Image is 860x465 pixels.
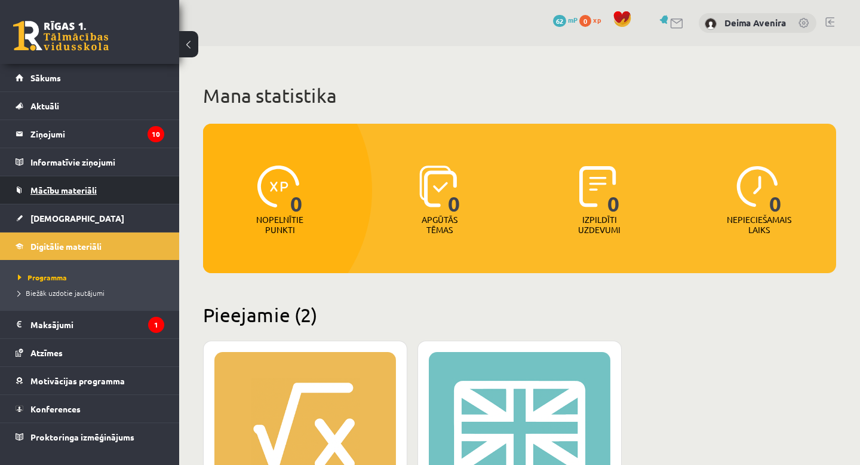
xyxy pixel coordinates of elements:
[16,395,164,423] a: Konferences
[16,92,164,120] a: Aktuāli
[724,17,786,29] a: Deima Avenira
[769,166,782,215] span: 0
[30,213,124,224] span: [DEMOGRAPHIC_DATA]
[593,15,601,25] span: xp
[576,215,623,235] p: Izpildīti uzdevumi
[727,215,791,235] p: Nepieciešamais laiks
[579,15,607,25] a: 0 xp
[553,15,578,25] a: 62 mP
[257,166,299,207] img: icon-xp-0682a9bc20223a9ccc6f5883a126b849a74cddfe5390d2b41b4391c66f2066e7.svg
[16,423,164,451] a: Proktoringa izmēģinājums
[16,64,164,91] a: Sākums
[30,72,61,83] span: Sākums
[148,317,164,333] i: 1
[30,403,81,414] span: Konferences
[30,100,59,111] span: Aktuāli
[579,166,616,207] img: icon-completed-tasks-ad58ae20a441b2904462921112bc710f1caf180af7a3daa7317a5a94f2d26646.svg
[16,176,164,204] a: Mācību materiāli
[568,15,578,25] span: mP
[16,311,164,338] a: Maksājumi1
[16,232,164,260] a: Digitālie materiāli
[30,347,63,358] span: Atzīmes
[30,148,164,176] legend: Informatīvie ziņojumi
[18,288,105,298] span: Biežāk uzdotie jautājumi
[30,120,164,148] legend: Ziņojumi
[416,215,463,235] p: Apgūtās tēmas
[419,166,457,207] img: icon-learned-topics-4a711ccc23c960034f471b6e78daf4a3bad4a20eaf4de84257b87e66633f6470.svg
[607,166,620,215] span: 0
[290,166,303,215] span: 0
[16,120,164,148] a: Ziņojumi10
[30,185,97,195] span: Mācību materiāli
[30,311,164,338] legend: Maksājumi
[30,241,102,252] span: Digitālie materiāli
[203,303,836,326] h2: Pieejamie (2)
[13,21,109,51] a: Rīgas 1. Tālmācības vidusskola
[30,432,134,442] span: Proktoringa izmēģinājums
[30,375,125,386] span: Motivācijas programma
[148,126,164,142] i: 10
[18,272,167,283] a: Programma
[736,166,778,207] img: icon-clock-7be60019b62300814b6bd22b8e044499b485619524d84068768e800edab66f18.svg
[203,84,836,108] h1: Mana statistika
[16,367,164,394] a: Motivācijas programma
[448,166,460,215] span: 0
[16,339,164,366] a: Atzīmes
[18,287,167,298] a: Biežāk uzdotie jautājumi
[18,273,67,282] span: Programma
[16,204,164,232] a: [DEMOGRAPHIC_DATA]
[256,215,303,235] p: Nopelnītie punkti
[579,15,591,27] span: 0
[553,15,566,27] span: 62
[16,148,164,176] a: Informatīvie ziņojumi
[705,18,717,30] img: Deima Avenira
